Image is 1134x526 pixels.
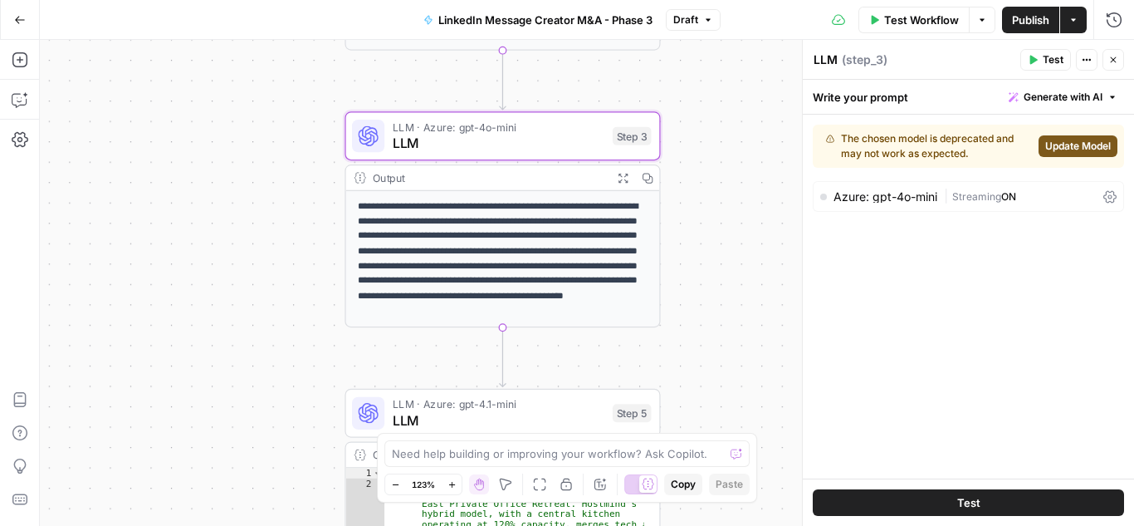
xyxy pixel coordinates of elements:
div: Output [373,447,605,464]
span: Streaming [952,190,1001,203]
span: Test [1043,52,1063,67]
g: Edge from step_1 to step_3 [500,51,506,110]
span: Update Model [1045,139,1111,154]
button: Test Workflow [858,7,969,33]
span: Paste [716,477,743,492]
div: 1 [346,468,385,478]
div: Step 3 [613,127,652,145]
span: | [944,187,952,204]
div: Step 5 [613,404,652,422]
span: Generate with AI [1024,90,1102,105]
span: Toggle code folding, rows 1 through 4 [373,468,384,478]
span: LLM [393,410,604,431]
span: LLM · Azure: gpt-4o-mini [393,119,604,135]
span: 123% [412,478,435,491]
span: Draft [673,12,698,27]
span: Copy [671,477,696,492]
div: Azure: gpt-4o-mini [833,191,937,203]
button: Test [1020,49,1071,71]
g: Edge from step_3 to step_5 [500,327,506,386]
button: Paste [709,474,750,495]
button: Publish [1002,7,1059,33]
span: ( step_3 ) [842,52,887,68]
span: LinkedIn Message Creator M&A - Phase 3 [438,12,653,28]
button: Draft [666,9,721,31]
span: Publish [1012,12,1049,28]
button: Test [813,489,1124,516]
span: LLM [393,133,604,154]
span: Test Workflow [884,12,959,28]
div: Write your prompt [803,80,1134,114]
span: LLM · Azure: gpt-4.1-mini [393,396,604,412]
span: Test [957,494,980,511]
div: The chosen model is deprecated and may not work as expected. [826,131,1032,161]
button: Generate with AI [1002,86,1124,108]
div: Output [373,170,605,186]
button: Update Model [1039,135,1117,157]
span: ON [1001,190,1016,203]
button: Copy [664,474,702,495]
textarea: LLM [814,52,838,68]
button: LinkedIn Message Creator M&A - Phase 3 [413,7,662,33]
